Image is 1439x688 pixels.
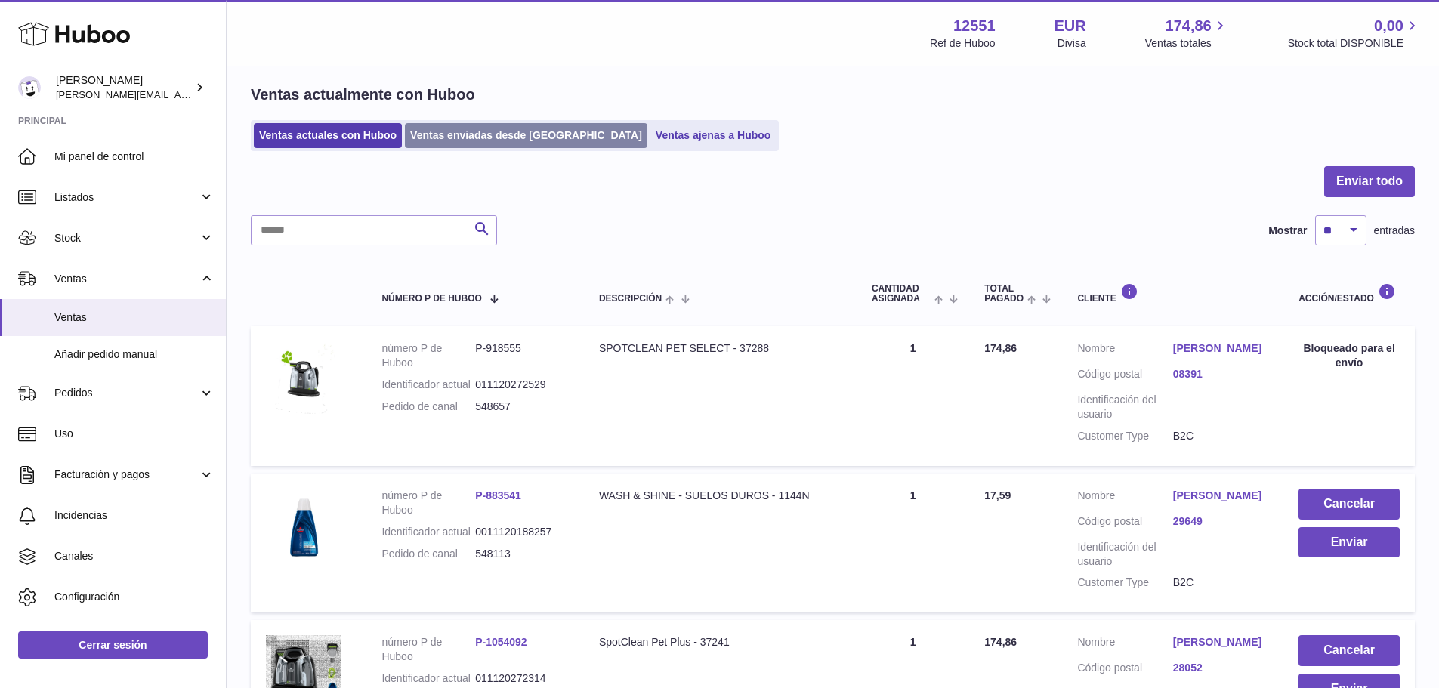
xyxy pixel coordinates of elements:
[1077,635,1172,653] dt: Nombre
[1298,341,1400,370] div: Bloqueado para el envío
[1324,166,1415,197] button: Enviar todo
[381,378,475,392] dt: Identificador actual
[381,525,475,539] dt: Identificador actual
[475,671,569,686] dd: 011120272314
[54,190,199,205] span: Listados
[254,123,402,148] a: Ventas actuales con Huboo
[1173,341,1268,356] a: [PERSON_NAME]
[266,489,341,564] img: 1697800157.jpeg
[857,474,969,612] td: 1
[475,547,569,561] dd: 548113
[54,347,215,362] span: Añadir pedido manual
[54,231,199,245] span: Stock
[1173,429,1268,443] dd: B2C
[1077,283,1268,304] div: Cliente
[475,400,569,414] dd: 548657
[1077,540,1172,569] dt: Identificación del usuario
[599,341,841,356] div: SPOTCLEAN PET SELECT - 37288
[54,427,215,441] span: Uso
[381,547,475,561] dt: Pedido de canal
[18,631,208,659] a: Cerrar sesión
[857,326,969,465] td: 1
[381,489,475,517] dt: número P de Huboo
[1058,36,1086,51] div: Divisa
[984,342,1017,354] span: 174,86
[984,489,1011,501] span: 17,59
[475,489,521,501] a: P-883541
[54,272,199,286] span: Ventas
[1077,429,1172,443] dt: Customer Type
[984,636,1017,648] span: 174,86
[1173,661,1268,675] a: 28052
[1173,575,1268,590] dd: B2C
[1173,489,1268,503] a: [PERSON_NAME]
[1077,514,1172,532] dt: Código postal
[1145,36,1229,51] span: Ventas totales
[475,525,569,539] dd: 0011120188257
[599,635,841,649] div: SpotClean Pet Plus - 37241
[56,73,192,102] div: [PERSON_NAME]
[1374,224,1415,238] span: entradas
[405,123,647,148] a: Ventas enviadas desde [GEOGRAPHIC_DATA]
[1268,224,1307,238] label: Mostrar
[475,636,527,648] a: P-1054092
[1077,341,1172,359] dt: Nombre
[1298,489,1400,520] button: Cancelar
[1077,393,1172,421] dt: Identificación del usuario
[54,386,199,400] span: Pedidos
[54,150,215,164] span: Mi panel de control
[1374,16,1403,36] span: 0,00
[54,549,215,563] span: Canales
[1173,635,1268,649] a: [PERSON_NAME]
[1077,575,1172,590] dt: Customer Type
[54,467,199,482] span: Facturación y pagos
[475,378,569,392] dd: 011120272529
[56,88,384,100] span: [PERSON_NAME][EMAIL_ADDRESS][PERSON_NAME][DOMAIN_NAME]
[872,284,931,304] span: Cantidad ASIGNADA
[54,508,215,523] span: Incidencias
[599,294,662,304] span: Descripción
[381,635,475,664] dt: número P de Huboo
[1077,489,1172,507] dt: Nombre
[1055,16,1086,36] strong: EUR
[984,284,1024,304] span: Total pagado
[650,123,777,148] a: Ventas ajenas a Huboo
[1145,16,1229,51] a: 174,86 Ventas totales
[1077,367,1172,385] dt: Código postal
[54,590,215,604] span: Configuración
[381,341,475,370] dt: número P de Huboo
[381,671,475,686] dt: Identificador actual
[930,36,995,51] div: Ref de Huboo
[1288,36,1421,51] span: Stock total DISPONIBLE
[1288,16,1421,51] a: 0,00 Stock total DISPONIBLE
[251,85,475,105] h2: Ventas actualmente con Huboo
[475,341,569,370] dd: P-918555
[1166,16,1212,36] span: 174,86
[381,400,475,414] dt: Pedido de canal
[381,294,481,304] span: número P de Huboo
[1298,527,1400,558] button: Enviar
[1298,635,1400,666] button: Cancelar
[1077,661,1172,679] dt: Código postal
[599,489,841,503] div: WASH & SHINE - SUELOS DUROS - 1144N
[1173,514,1268,529] a: 29649
[1298,283,1400,304] div: Acción/Estado
[953,16,996,36] strong: 12551
[1173,367,1268,381] a: 08391
[18,76,41,99] img: gerardo.montoiro@cleverenterprise.es
[266,341,341,417] img: 1702480265.jpeg
[54,310,215,325] span: Ventas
